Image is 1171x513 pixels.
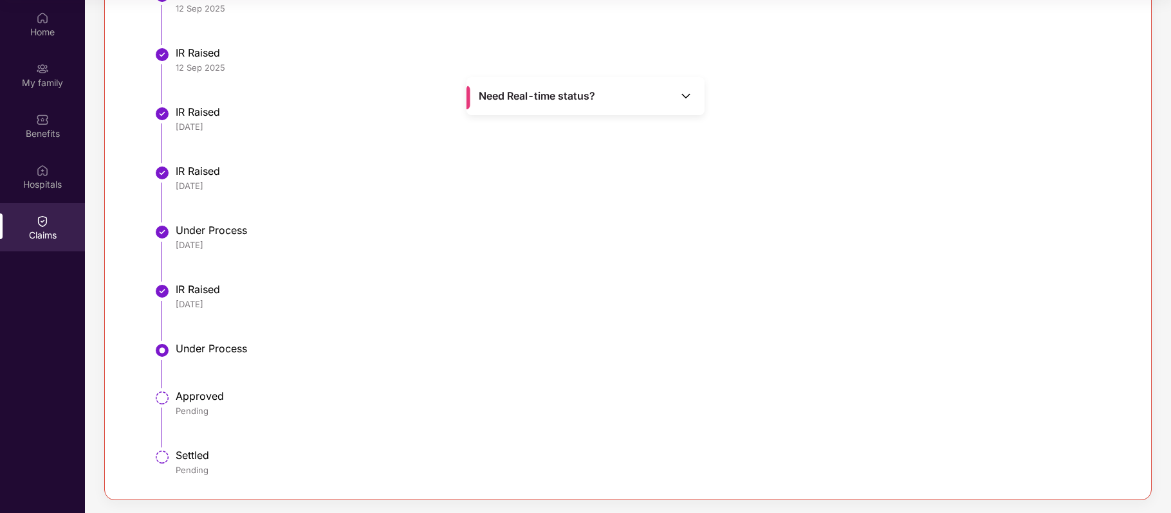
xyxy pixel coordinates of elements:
[176,405,1123,417] div: Pending
[176,239,1123,251] div: [DATE]
[176,283,1123,296] div: IR Raised
[36,113,49,126] img: svg+xml;base64,PHN2ZyBpZD0iQmVuZWZpdHMiIHhtbG5zPSJodHRwOi8vd3d3LnczLm9yZy8yMDAwL3N2ZyIgd2lkdGg9Ij...
[36,62,49,75] img: svg+xml;base64,PHN2ZyB3aWR0aD0iMjAiIGhlaWdodD0iMjAiIHZpZXdCb3g9IjAgMCAyMCAyMCIgZmlsbD0ibm9uZSIgeG...
[479,89,595,103] span: Need Real-time status?
[176,342,1123,355] div: Under Process
[176,165,1123,177] div: IR Raised
[154,47,170,62] img: svg+xml;base64,PHN2ZyBpZD0iU3RlcC1Eb25lLTMyeDMyIiB4bWxucz0iaHR0cDovL3d3dy53My5vcmcvMjAwMC9zdmciIH...
[176,449,1123,462] div: Settled
[679,89,692,102] img: Toggle Icon
[36,12,49,24] img: svg+xml;base64,PHN2ZyBpZD0iSG9tZSIgeG1sbnM9Imh0dHA6Ly93d3cudzMub3JnLzIwMDAvc3ZnIiB3aWR0aD0iMjAiIG...
[176,105,1123,118] div: IR Raised
[176,62,1123,73] div: 12 Sep 2025
[176,3,1123,14] div: 12 Sep 2025
[154,165,170,181] img: svg+xml;base64,PHN2ZyBpZD0iU3RlcC1Eb25lLTMyeDMyIiB4bWxucz0iaHR0cDovL3d3dy53My5vcmcvMjAwMC9zdmciIH...
[176,298,1123,310] div: [DATE]
[176,46,1123,59] div: IR Raised
[154,224,170,240] img: svg+xml;base64,PHN2ZyBpZD0iU3RlcC1Eb25lLTMyeDMyIiB4bWxucz0iaHR0cDovL3d3dy53My5vcmcvMjAwMC9zdmciIH...
[154,449,170,465] img: svg+xml;base64,PHN2ZyBpZD0iU3RlcC1QZW5kaW5nLTMyeDMyIiB4bWxucz0iaHR0cDovL3d3dy53My5vcmcvMjAwMC9zdm...
[176,224,1123,237] div: Under Process
[154,343,170,358] img: svg+xml;base64,PHN2ZyBpZD0iU3RlcC1BY3RpdmUtMzJ4MzIiIHhtbG5zPSJodHRwOi8vd3d3LnczLm9yZy8yMDAwL3N2Zy...
[176,121,1123,132] div: [DATE]
[154,390,170,406] img: svg+xml;base64,PHN2ZyBpZD0iU3RlcC1QZW5kaW5nLTMyeDMyIiB4bWxucz0iaHR0cDovL3d3dy53My5vcmcvMjAwMC9zdm...
[176,390,1123,402] div: Approved
[154,283,170,299] img: svg+xml;base64,PHN2ZyBpZD0iU3RlcC1Eb25lLTMyeDMyIiB4bWxucz0iaHR0cDovL3d3dy53My5vcmcvMjAwMC9zdmciIH...
[36,164,49,177] img: svg+xml;base64,PHN2ZyBpZD0iSG9zcGl0YWxzIiB4bWxucz0iaHR0cDovL3d3dy53My5vcmcvMjAwMC9zdmciIHdpZHRoPS...
[176,464,1123,476] div: Pending
[176,180,1123,192] div: [DATE]
[154,106,170,122] img: svg+xml;base64,PHN2ZyBpZD0iU3RlcC1Eb25lLTMyeDMyIiB4bWxucz0iaHR0cDovL3d3dy53My5vcmcvMjAwMC9zdmciIH...
[36,215,49,228] img: svg+xml;base64,PHN2ZyBpZD0iQ2xhaW0iIHhtbG5zPSJodHRwOi8vd3d3LnczLm9yZy8yMDAwL3N2ZyIgd2lkdGg9IjIwIi...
